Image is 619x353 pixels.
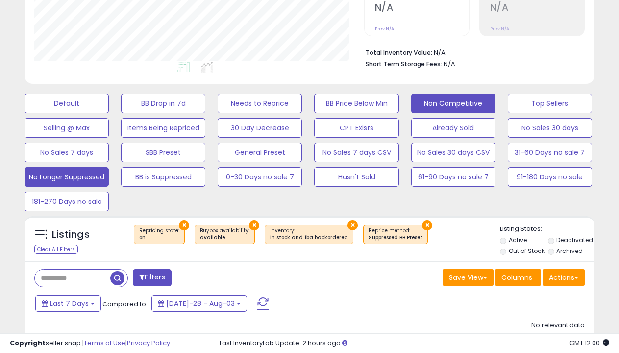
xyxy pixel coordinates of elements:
div: Last InventoryLab Update: 2 hours ago. [220,339,609,348]
h2: N/A [375,2,469,15]
button: No Sales 30 days [508,118,592,138]
div: in stock and fba backordered [270,234,348,241]
span: N/A [444,59,455,69]
li: N/A [366,46,577,58]
button: Needs to Reprice [218,94,302,113]
button: Last 7 Days [35,295,101,312]
button: CPT Exists [314,118,398,138]
a: Terms of Use [84,338,125,348]
button: × [347,220,358,230]
h5: Listings [52,228,90,242]
button: BB Drop in 7d [121,94,205,113]
button: BB is Suppressed [121,167,205,187]
a: Privacy Policy [127,338,170,348]
div: seller snap | | [10,339,170,348]
button: Save View [443,269,494,286]
span: Repricing state : [139,227,179,242]
div: Clear All Filters [34,245,78,254]
b: Short Term Storage Fees: [366,60,442,68]
div: available [200,234,249,241]
span: Columns [501,273,532,282]
div: on [139,234,179,241]
label: Archived [556,247,583,255]
button: × [249,220,259,230]
button: × [422,220,432,230]
button: × [179,220,189,230]
button: Top Sellers [508,94,592,113]
p: Listing States: [500,225,594,234]
small: Prev: N/A [490,26,509,32]
div: Suppressed BB Preset [369,234,422,241]
span: [DATE]-28 - Aug-03 [166,299,235,308]
button: Non Competitive [411,94,495,113]
h2: N/A [490,2,584,15]
button: No Sales 30 days CSV [411,143,495,162]
span: 2025-08-11 12:00 GMT [569,338,609,348]
span: Compared to: [102,300,148,309]
button: 31-60 Days no sale 7 [508,143,592,162]
span: Last 7 Days [50,299,89,308]
button: [DATE]-28 - Aug-03 [151,295,247,312]
span: Buybox availability : [200,227,249,242]
button: 91-180 Days no sale [508,167,592,187]
button: SBB Preset [121,143,205,162]
button: Actions [543,269,585,286]
button: 61-90 Days no sale 7 [411,167,495,187]
button: No Sales 7 days CSV [314,143,398,162]
button: Columns [495,269,541,286]
button: 0-30 Days no sale 7 [218,167,302,187]
b: Total Inventory Value: [366,49,432,57]
button: BB Price Below Min [314,94,398,113]
label: Out of Stock [509,247,545,255]
small: Prev: N/A [375,26,394,32]
button: Already Sold [411,118,495,138]
label: Active [509,236,527,244]
button: 30 Day Decrease [218,118,302,138]
button: General Preset [218,143,302,162]
div: No relevant data [531,321,585,330]
button: Default [25,94,109,113]
span: Inventory : [270,227,348,242]
button: Selling @ Max [25,118,109,138]
button: Hasn't Sold [314,167,398,187]
button: Filters [133,269,171,286]
button: No Longer Suppressed [25,167,109,187]
span: Reprice method : [369,227,422,242]
button: Items Being Repriced [121,118,205,138]
button: No Sales 7 days [25,143,109,162]
label: Deactivated [556,236,593,244]
button: 181-270 Days no sale [25,192,109,211]
strong: Copyright [10,338,46,348]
